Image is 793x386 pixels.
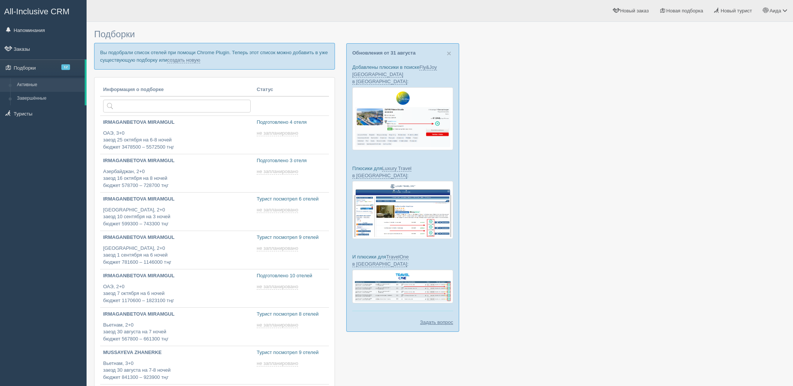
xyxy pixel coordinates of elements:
span: не запланировано [257,322,298,328]
p: Турист посмотрел 9 отелей [257,234,326,241]
span: 12 [61,64,70,70]
p: MUSSAYEVA ZHANERKE [103,349,251,356]
button: Close [447,49,451,57]
p: IRMAGANBETOVA MIRAMGUL [103,272,251,280]
p: [GEOGRAPHIC_DATA], 2+0 заезд 1 сентября на 6 ночей бюджет 781600 – 1146000 тңг [103,245,251,266]
p: IRMAGANBETOVA MIRAMGUL [103,119,251,126]
a: Задать вопрос [420,319,453,326]
a: не запланировано [257,322,300,328]
th: Информация о подборке [100,83,254,97]
p: Подготовлено 10 отелей [257,272,326,280]
p: И плюсики для : [352,253,453,267]
span: × [447,49,451,58]
p: ОАЭ, 2+0 заезд 7 октября на 6 ночей бюджет 1170600 – 1823100 тңг [103,283,251,304]
img: fly-joy-de-proposal-crm-for-travel-agency.png [352,87,453,150]
span: не запланировано [257,245,298,251]
a: создать новую [167,57,200,63]
p: [GEOGRAPHIC_DATA], 2+0 заезд 10 сентября на 3 ночей бюджет 599300 – 743300 тңг [103,207,251,228]
a: не запланировано [257,169,300,175]
img: luxury-travel-%D0%BF%D0%BE%D0%B4%D0%B1%D0%BE%D1%80%D0%BA%D0%B0-%D1%81%D1%80%D0%BC-%D0%B4%D0%BB%D1... [352,181,453,239]
p: IRMAGANBETOVA MIRAMGUL [103,311,251,318]
a: Luxury Travel в [GEOGRAPHIC_DATA] [352,166,411,179]
a: IRMAGANBETOVA MIRAMGUL Вьетнам, 2+0заезд 30 августа на 7 ночейбюджет 567800 – 661300 тңг [100,308,254,346]
span: Новая подборка [666,8,703,14]
p: IRMAGANBETOVA MIRAMGUL [103,196,251,203]
p: Турист посмотрел 9 отелей [257,349,326,356]
th: Статус [254,83,329,97]
p: Вьетнам, 3+0 заезд 30 августа на 7-8 ночей бюджет 841300 – 923900 тңг [103,360,251,381]
a: не запланировано [257,245,300,251]
a: не запланировано [257,284,300,290]
img: travel-one-%D0%BF%D1%96%D0%B4%D0%B1%D1%96%D1%80%D0%BA%D0%B0-%D1%81%D1%80%D0%BC-%D0%B4%D0%BB%D1%8F... [352,270,453,303]
span: не запланировано [257,130,298,136]
span: Подборки [94,29,135,39]
p: Турист посмотрел 6 отелей [257,196,326,203]
a: Обновления от 31 августа [352,50,416,56]
input: Поиск по стране или туристу [103,100,251,112]
p: Турист посмотрел 8 отелей [257,311,326,318]
span: Новый заказ [620,8,649,14]
a: IRMAGANBETOVA MIRAMGUL Азербайджан, 2+0заезд 16 октября на 8 ночейбюджет 578700 – 728700 тңг [100,154,254,192]
p: ОАЭ, 3+0 заезд 25 октября на 6-8 ночей бюджет 3478500 – 5572500 тңг [103,130,251,151]
p: Добавлены плюсики в поиске : [352,64,453,85]
p: Подготовлено 3 отеля [257,157,326,164]
p: Вьетнам, 2+0 заезд 30 августа на 7 ночей бюджет 567800 – 661300 тңг [103,322,251,343]
span: не запланировано [257,207,298,213]
p: Вы подобрали список отелей при помощи Chrome Plugin. Теперь этот список можно добавить в уже суще... [94,43,335,69]
span: не запланировано [257,284,298,290]
a: IRMAGANBETOVA MIRAMGUL [GEOGRAPHIC_DATA], 2+0заезд 10 сентября на 3 ночейбюджет 599300 – 743300 тңг [100,193,254,231]
span: не запланировано [257,169,298,175]
p: IRMAGANBETOVA MIRAMGUL [103,234,251,241]
a: IRMAGANBETOVA MIRAMGUL [GEOGRAPHIC_DATA], 2+0заезд 1 сентября на 6 ночейбюджет 781600 – 1146000 тңг [100,231,254,269]
p: Азербайджан, 2+0 заезд 16 октября на 8 ночей бюджет 578700 – 728700 тңг [103,168,251,189]
a: не запланировано [257,130,300,136]
span: Аида [770,8,781,14]
a: Fly&Joy [GEOGRAPHIC_DATA] в [GEOGRAPHIC_DATA] [352,64,437,85]
a: All-Inclusive CRM [0,0,86,21]
p: Подготовлено 4 отеля [257,119,326,126]
a: Активные [14,78,85,92]
a: MUSSAYEVA ZHANERKE Вьетнам, 3+0заезд 30 августа на 7-8 ночейбюджет 841300 – 923900 тңг [100,346,254,384]
a: IRMAGANBETOVA MIRAMGUL ОАЭ, 3+0заезд 25 октября на 6-8 ночейбюджет 3478500 – 5572500 тңг [100,116,254,154]
a: не запланировано [257,360,300,366]
a: Завершённые [14,92,85,105]
p: IRMAGANBETOVA MIRAMGUL [103,157,251,164]
span: не запланировано [257,360,298,366]
p: Плюсики для : [352,165,453,179]
span: All-Inclusive CRM [4,7,70,16]
a: IRMAGANBETOVA MIRAMGUL ОАЭ, 2+0заезд 7 октября на 6 ночейбюджет 1170600 – 1823100 тңг [100,269,254,307]
span: Новый турист [721,8,752,14]
a: не запланировано [257,207,300,213]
